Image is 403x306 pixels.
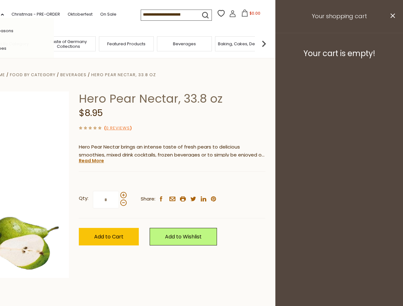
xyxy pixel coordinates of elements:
[283,49,395,58] h3: Your cart is empty!
[94,233,123,240] span: Add to Cart
[79,143,265,159] p: Hero Pear Nectar brings an intense taste of fresh pears to delicious smoothies, mixed drink cockt...
[43,39,94,49] a: Taste of Germany Collections
[250,11,260,16] span: $0.00
[11,11,60,18] a: Christmas - PRE-ORDER
[10,72,56,78] a: Food By Category
[141,195,155,203] span: Share:
[150,228,217,245] a: Add to Wishlist
[100,11,116,18] a: On Sale
[173,41,196,46] a: Beverages
[68,11,93,18] a: Oktoberfest
[79,107,103,119] span: $8.95
[60,72,86,78] a: Beverages
[257,37,270,50] img: next arrow
[107,41,146,46] a: Featured Products
[218,41,267,46] a: Baking, Cakes, Desserts
[237,10,265,19] button: $0.00
[79,91,265,106] h1: Hero Pear Nectar, 33.8 oz
[91,72,156,78] a: Hero Pear Nectar, 33.8 oz
[93,191,119,208] input: Qty:
[104,125,132,131] span: ( )
[106,125,130,132] a: 0 Reviews
[79,194,88,202] strong: Qty:
[79,157,104,164] a: Read More
[79,228,139,245] button: Add to Cart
